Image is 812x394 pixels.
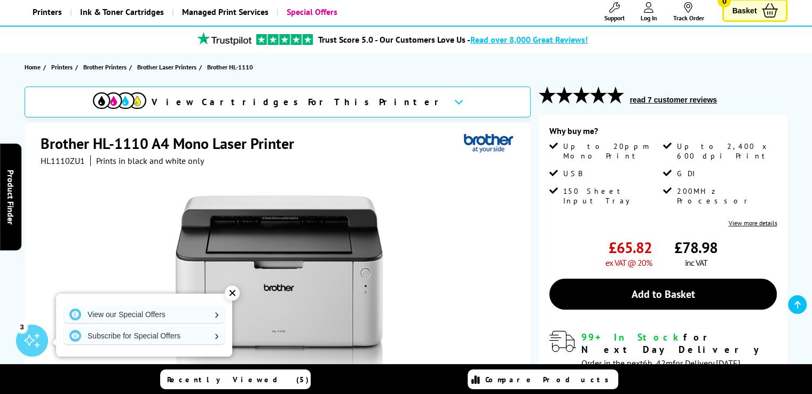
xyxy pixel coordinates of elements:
a: Brother HL-1110 [207,61,256,73]
span: GDI [677,169,696,178]
span: Order in the next for Delivery [DATE] 10 October! [581,358,740,381]
span: Support [604,14,624,22]
span: ex VAT @ 20% [605,257,652,268]
a: Home [25,61,43,73]
img: trustpilot rating [192,32,256,45]
a: Brother Printers [83,61,129,73]
span: 99+ In Stock [581,331,683,343]
div: for Next Day Delivery [581,331,777,356]
a: Compare Products [468,369,618,389]
span: £78.98 [674,238,718,257]
a: Printers [51,61,75,73]
div: Why buy me? [549,125,777,141]
span: Product Finder [5,170,16,225]
a: Recently Viewed (5) [160,369,311,389]
a: Add to Basket [549,279,777,310]
span: Brother Printers [83,61,127,73]
a: Log In [640,2,657,22]
a: View our Special Offers [64,306,224,323]
span: 200MHz Processor [677,186,775,206]
span: USB [563,169,582,178]
span: Brother Laser Printers [137,61,196,73]
div: 3 [16,321,28,333]
span: 6h, 42m [643,358,673,368]
img: trustpilot rating [256,34,313,45]
button: read 7 customer reviews [627,95,720,105]
a: Brother Laser Printers [137,61,199,73]
div: ✕ [225,286,240,301]
div: modal_delivery [549,331,777,380]
img: View Cartridges [93,92,146,109]
span: Recently Viewed (5) [167,375,309,384]
span: Read over 8,000 Great Reviews! [470,34,588,45]
span: Log In [640,14,657,22]
h1: Brother HL-1110 A4 Mono Laser Printer [41,133,305,153]
span: Up to 20ppm Mono Print [563,141,661,161]
span: Compare Products [485,375,614,384]
span: inc VAT [685,257,707,268]
i: Prints in black and white only [96,155,204,166]
a: Subscribe for Special Offers [64,327,224,344]
img: Brother [464,133,513,153]
span: Brother HL-1110 [207,61,253,73]
span: Home [25,61,41,73]
a: View more details [728,219,777,227]
span: Basket [732,3,756,18]
a: Trust Score 5.0 - Our Customers Love Us -Read over 8,000 Great Reviews! [318,34,588,45]
a: Support [604,2,624,22]
span: £65.82 [609,238,652,257]
span: 150 Sheet Input Tray [563,186,661,206]
a: Track Order [673,2,704,22]
span: HL1110ZU1 [41,155,85,166]
span: Printers [51,61,73,73]
span: Up to 2,400 x 600 dpi Print [677,141,775,161]
span: View Cartridges For This Printer [152,96,445,108]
